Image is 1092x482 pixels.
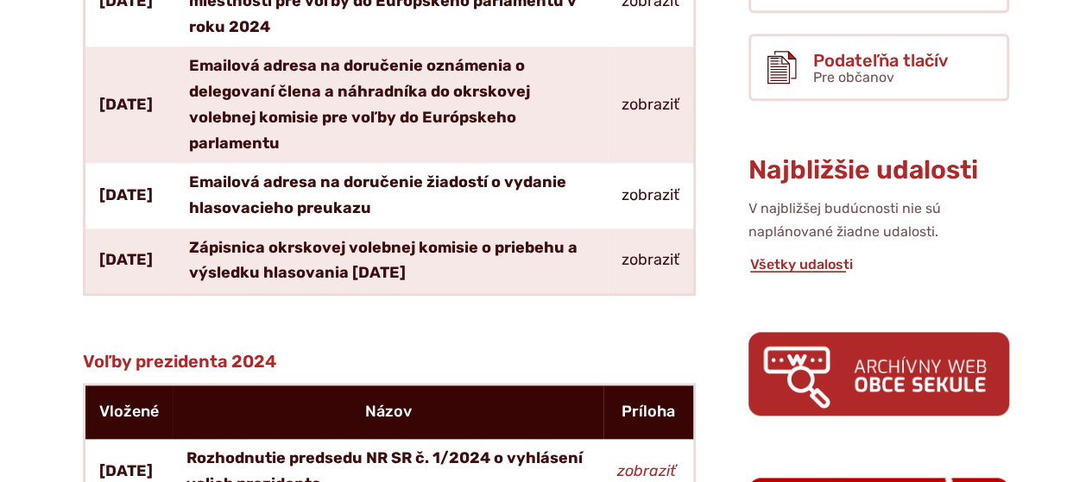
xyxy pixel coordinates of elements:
[748,332,1009,416] img: archiv.png
[748,256,855,272] a: Všetky udalosti
[85,385,174,439] th: Vložené
[173,385,603,439] th: Názov
[748,34,1009,101] a: Podateľňa tlačív Pre občanov
[99,461,153,480] strong: [DATE]
[99,250,153,269] strong: [DATE]
[603,385,695,439] th: Príloha
[83,351,276,372] span: Voľby prezidenta 2024
[813,51,948,70] span: Podateľňa tlačív
[748,197,1009,243] p: V najbližšej budúcnosti nie sú naplánované žiadne udalosti.
[99,95,153,114] strong: [DATE]
[189,172,566,217] strong: Emailová adresa na doručenie žiadostí o vydanie hlasovacieho preukazu
[622,185,679,204] a: zobraziť
[189,56,530,152] strong: Emailová adresa na doručenie oznámenia o delegovaní člena a náhradníka do okrskovej volebnej komi...
[617,461,676,480] a: zobraziť
[748,156,1009,185] h3: Najbližšie udalosti
[813,69,894,85] span: Pre občanov
[622,250,679,269] a: zobraziť
[352,263,406,282] strong: [DATE]
[99,185,153,204] strong: [DATE]
[622,95,679,114] a: zobraziť
[189,238,578,283] strong: Zápisnica okrskovej volebnej komisie o priebehu a výsledku hlasovania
